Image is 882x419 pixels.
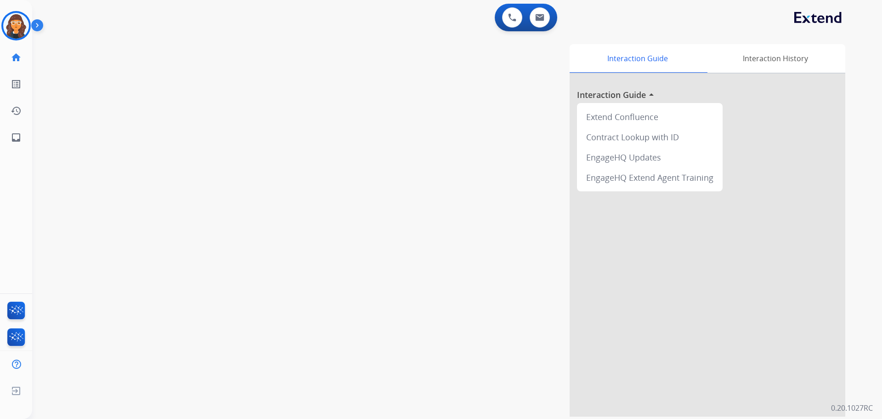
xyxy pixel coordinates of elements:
[11,105,22,116] mat-icon: history
[581,107,719,127] div: Extend Confluence
[11,132,22,143] mat-icon: inbox
[581,127,719,147] div: Contract Lookup with ID
[570,44,705,73] div: Interaction Guide
[11,52,22,63] mat-icon: home
[581,167,719,188] div: EngageHQ Extend Agent Training
[831,402,873,413] p: 0.20.1027RC
[3,13,29,39] img: avatar
[705,44,845,73] div: Interaction History
[581,147,719,167] div: EngageHQ Updates
[11,79,22,90] mat-icon: list_alt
